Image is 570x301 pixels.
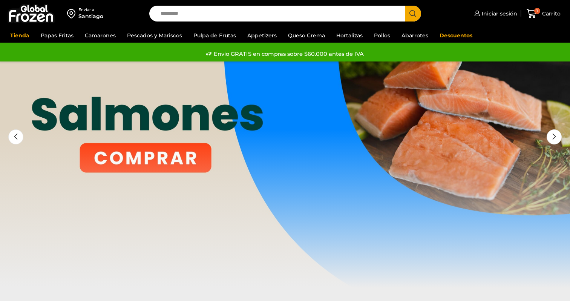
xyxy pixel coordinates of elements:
div: Santiago [78,12,103,20]
span: Carrito [540,10,561,17]
span: 1 [534,8,540,14]
a: Queso Crema [284,28,329,43]
a: Hortalizas [332,28,366,43]
a: Appetizers [244,28,280,43]
div: Enviar a [78,7,103,12]
a: Pulpa de Frutas [190,28,240,43]
button: Search button [405,6,421,21]
span: Iniciar sesión [480,10,517,17]
img: address-field-icon.svg [67,7,78,20]
a: Pollos [370,28,394,43]
a: Camarones [81,28,120,43]
a: Papas Fritas [37,28,77,43]
a: Iniciar sesión [472,6,517,21]
a: 1 Carrito [525,5,562,23]
a: Abarrotes [398,28,432,43]
a: Descuentos [436,28,476,43]
a: Pescados y Mariscos [123,28,186,43]
a: Tienda [6,28,33,43]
